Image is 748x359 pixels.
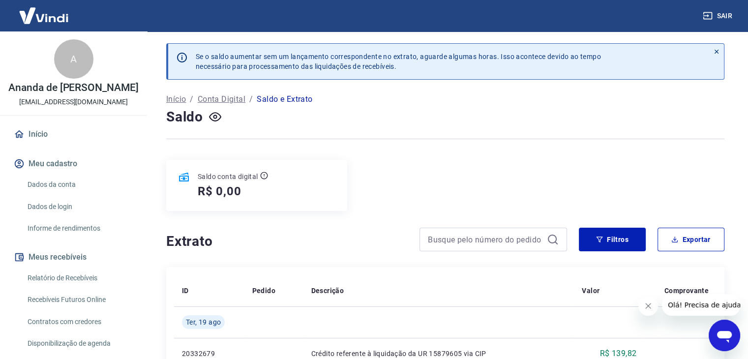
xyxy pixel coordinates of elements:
img: Vindi [12,0,76,30]
iframe: Fechar mensagem [638,296,658,316]
p: Ananda de [PERSON_NAME] [8,83,139,93]
span: Olá! Precisa de ajuda? [6,7,83,15]
h4: Extrato [166,232,408,251]
a: Início [12,123,135,145]
p: Descrição [311,286,344,296]
p: ID [182,286,189,296]
p: Crédito referente à liquidação da UR 15879605 via CIP [311,349,567,359]
h5: R$ 0,00 [198,183,241,199]
button: Sair [701,7,736,25]
p: Valor [582,286,599,296]
button: Exportar [658,228,724,251]
h4: Saldo [166,107,203,127]
p: Comprovante [664,286,709,296]
a: Conta Digital [198,93,245,105]
p: Pedido [252,286,275,296]
a: Informe de rendimentos [24,218,135,239]
p: / [190,93,193,105]
p: / [249,93,253,105]
button: Meus recebíveis [12,246,135,268]
input: Busque pelo número do pedido [428,232,543,247]
a: Relatório de Recebíveis [24,268,135,288]
a: Contratos com credores [24,312,135,332]
p: [EMAIL_ADDRESS][DOMAIN_NAME] [19,97,128,107]
p: 20332679 [182,349,237,359]
a: Início [166,93,186,105]
p: Saldo e Extrato [257,93,312,105]
div: A [54,39,93,79]
a: Dados de login [24,197,135,217]
span: Ter, 19 ago [186,317,221,327]
a: Recebíveis Futuros Online [24,290,135,310]
p: Saldo conta digital [198,172,258,181]
a: Dados da conta [24,175,135,195]
iframe: Mensagem da empresa [662,294,740,316]
button: Filtros [579,228,646,251]
button: Meu cadastro [12,153,135,175]
a: Disponibilização de agenda [24,333,135,354]
p: Se o saldo aumentar sem um lançamento correspondente no extrato, aguarde algumas horas. Isso acon... [196,52,601,71]
iframe: Botão para abrir a janela de mensagens [709,320,740,351]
